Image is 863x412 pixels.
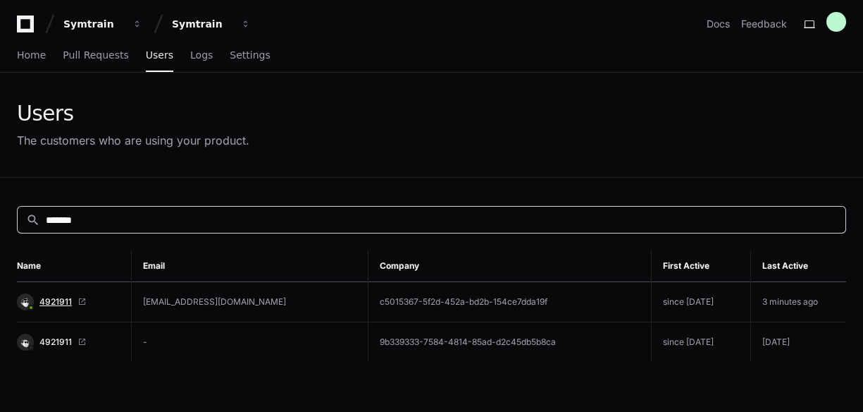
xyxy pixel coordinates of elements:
button: Symtrain [58,11,148,37]
img: 13.svg [18,335,32,349]
a: 4921911 [17,334,120,351]
td: since [DATE] [652,282,751,322]
th: Name [17,250,132,282]
span: Settings [230,51,270,59]
td: [DATE] [750,322,846,363]
th: First Active [652,250,751,282]
td: since [DATE] [652,322,751,363]
th: Email [132,250,368,282]
div: Symtrain [172,17,232,31]
span: Pull Requests [63,51,128,59]
td: 3 minutes ago [750,282,846,322]
td: 9b339333-7584-4814-85ad-d2c45db5b8ca [368,322,651,363]
a: Home [17,40,46,72]
a: Docs [707,17,730,31]
a: Logs [190,40,213,72]
div: Symtrain [63,17,124,31]
span: Logs [190,51,213,59]
button: Symtrain [166,11,256,37]
span: 4921911 [39,337,72,348]
div: Users [17,101,249,126]
a: Users [146,40,173,72]
button: Feedback [741,17,787,31]
img: 4.svg [18,295,32,308]
a: Pull Requests [63,40,128,72]
mat-icon: search [26,213,40,227]
td: [EMAIL_ADDRESS][DOMAIN_NAME] [132,282,368,322]
a: 4921911 [17,293,120,310]
td: - [132,322,368,363]
span: Home [17,51,46,59]
th: Last Active [750,250,846,282]
a: Settings [230,40,270,72]
span: Users [146,51,173,59]
td: c5015367-5f2d-452a-bd2b-154ce7dda19f [368,282,651,322]
div: The customers who are using your product. [17,132,249,149]
th: Company [368,250,651,282]
span: 4921911 [39,296,72,308]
